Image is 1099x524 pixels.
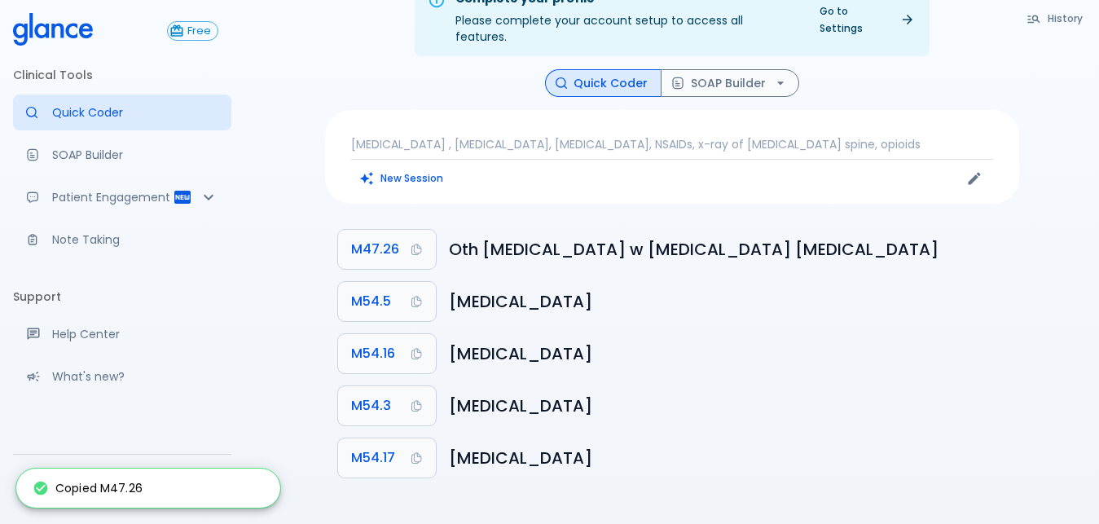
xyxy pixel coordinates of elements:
div: Recent updates and feature releases [13,359,231,394]
button: Copy Code M54.3 to clipboard [338,386,436,425]
button: History [1018,7,1092,30]
span: M54.16 [351,342,395,365]
button: Copy Code M54.17 to clipboard [338,438,436,478]
a: Click to view or change your subscription [167,21,231,41]
div: Patient Reports & Referrals [13,179,231,215]
button: Copy Code M47.26 to clipboard [338,230,436,269]
h6: Low back pain [449,288,1006,315]
h6: Radiculopathy, lumbosacral region [449,445,1006,471]
button: Edit [962,166,987,191]
h6: Other spondylosis with radiculopathy, lumbar region [449,236,1006,262]
li: Clinical Tools [13,55,231,95]
div: [PERSON_NAME]albustan polyclinic [13,461,231,517]
span: M54.17 [351,447,395,469]
button: Quick Coder [545,69,662,98]
div: Copied M47.26 [33,473,143,503]
p: [MEDICAL_DATA] , [MEDICAL_DATA], [MEDICAL_DATA], NSAIDs, x-ray of [MEDICAL_DATA] spine, opioids [351,136,993,152]
button: Copy Code M54.16 to clipboard [338,334,436,373]
p: Patient Engagement [52,189,173,205]
span: M54.5 [351,290,391,313]
li: Support [13,277,231,316]
button: SOAP Builder [661,69,799,98]
span: Free [181,25,218,37]
p: Quick Coder [52,104,218,121]
a: Get help from our support team [13,316,231,352]
a: Moramiz: Find ICD10AM codes instantly [13,95,231,130]
button: Clears all inputs and results. [351,166,453,190]
a: Docugen: Compose a clinical documentation in seconds [13,137,231,173]
button: Free [167,21,218,41]
p: Help Center [52,326,218,342]
p: What's new? [52,368,218,385]
h6: Radiculopathy, lumbar region [449,341,1006,367]
span: M47.26 [351,238,399,261]
h6: Sciatica [449,393,1006,419]
p: SOAP Builder [52,147,218,163]
button: Copy Code M54.5 to clipboard [338,282,436,321]
a: Advanced note-taking [13,222,231,258]
p: Note Taking [52,231,218,248]
span: M54.3 [351,394,391,417]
